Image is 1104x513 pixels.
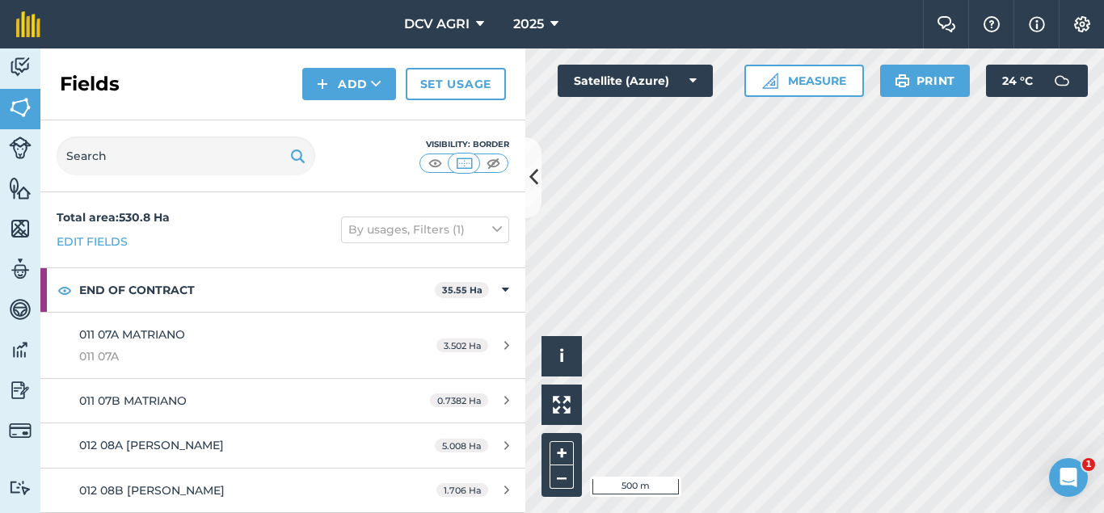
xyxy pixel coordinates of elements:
img: svg+xml;base64,PD94bWwgdmVyc2lvbj0iMS4wIiBlbmNvZGluZz0idXRmLTgiPz4KPCEtLSBHZW5lcmF0b3I6IEFkb2JlIE... [9,257,32,281]
img: svg+xml;base64,PHN2ZyB4bWxucz0iaHR0cDovL3d3dy53My5vcmcvMjAwMC9zdmciIHdpZHRoPSI1MCIgaGVpZ2h0PSI0MC... [454,155,474,171]
span: 2025 [513,15,544,34]
img: Two speech bubbles overlapping with the left bubble in the forefront [937,16,956,32]
span: 0.7382 Ha [430,393,488,407]
img: svg+xml;base64,PD94bWwgdmVyc2lvbj0iMS4wIiBlbmNvZGluZz0idXRmLTgiPz4KPCEtLSBHZW5lcmF0b3I6IEFkb2JlIE... [1046,65,1078,97]
img: svg+xml;base64,PHN2ZyB4bWxucz0iaHR0cDovL3d3dy53My5vcmcvMjAwMC9zdmciIHdpZHRoPSIxNyIgaGVpZ2h0PSIxNy... [1029,15,1045,34]
button: Measure [744,65,864,97]
img: A question mark icon [982,16,1001,32]
button: Satellite (Azure) [558,65,713,97]
a: 012 08A [PERSON_NAME]5.008 Ha [40,423,525,467]
img: svg+xml;base64,PD94bWwgdmVyc2lvbj0iMS4wIiBlbmNvZGluZz0idXRmLTgiPz4KPCEtLSBHZW5lcmF0b3I6IEFkb2JlIE... [9,297,32,322]
img: svg+xml;base64,PHN2ZyB4bWxucz0iaHR0cDovL3d3dy53My5vcmcvMjAwMC9zdmciIHdpZHRoPSIxOSIgaGVpZ2h0PSIyNC... [290,146,305,166]
span: DCV AGRI [404,15,470,34]
img: Ruler icon [762,73,778,89]
button: – [550,465,574,489]
a: Edit fields [57,233,128,250]
img: svg+xml;base64,PD94bWwgdmVyc2lvbj0iMS4wIiBlbmNvZGluZz0idXRmLTgiPz4KPCEtLSBHZW5lcmF0b3I6IEFkb2JlIE... [9,378,32,402]
span: 24 ° C [1002,65,1033,97]
img: svg+xml;base64,PHN2ZyB4bWxucz0iaHR0cDovL3d3dy53My5vcmcvMjAwMC9zdmciIHdpZHRoPSIxOSIgaGVpZ2h0PSIyNC... [895,71,910,90]
button: By usages, Filters (1) [341,217,509,242]
a: 012 08B [PERSON_NAME]1.706 Ha [40,469,525,512]
button: + [550,441,574,465]
h2: Fields [60,71,120,97]
img: A cog icon [1072,16,1092,32]
button: Add [302,68,396,100]
span: 011 07A MATRIANO [79,327,185,342]
img: svg+xml;base64,PHN2ZyB4bWxucz0iaHR0cDovL3d3dy53My5vcmcvMjAwMC9zdmciIHdpZHRoPSI1NiIgaGVpZ2h0PSI2MC... [9,176,32,200]
img: svg+xml;base64,PD94bWwgdmVyc2lvbj0iMS4wIiBlbmNvZGluZz0idXRmLTgiPz4KPCEtLSBHZW5lcmF0b3I6IEFkb2JlIE... [9,419,32,442]
strong: Total area : 530.8 Ha [57,210,170,225]
img: svg+xml;base64,PD94bWwgdmVyc2lvbj0iMS4wIiBlbmNvZGluZz0idXRmLTgiPz4KPCEtLSBHZW5lcmF0b3I6IEFkb2JlIE... [9,338,32,362]
img: svg+xml;base64,PD94bWwgdmVyc2lvbj0iMS4wIiBlbmNvZGluZz0idXRmLTgiPz4KPCEtLSBHZW5lcmF0b3I6IEFkb2JlIE... [9,55,32,79]
button: i [541,336,582,376]
strong: END OF CONTRACT [79,268,435,312]
span: 012 08B [PERSON_NAME] [79,483,225,498]
img: Four arrows, one pointing top left, one top right, one bottom right and the last bottom left [553,396,571,414]
div: END OF CONTRACT35.55 Ha [40,268,525,312]
img: svg+xml;base64,PHN2ZyB4bWxucz0iaHR0cDovL3d3dy53My5vcmcvMjAwMC9zdmciIHdpZHRoPSI1NiIgaGVpZ2h0PSI2MC... [9,95,32,120]
img: svg+xml;base64,PHN2ZyB4bWxucz0iaHR0cDovL3d3dy53My5vcmcvMjAwMC9zdmciIHdpZHRoPSIxNCIgaGVpZ2h0PSIyNC... [317,74,328,94]
span: 011 07A [79,347,383,365]
input: Search [57,137,315,175]
a: Set usage [406,68,506,100]
span: 3.502 Ha [436,338,488,352]
span: 012 08A [PERSON_NAME] [79,438,224,452]
button: 24 °C [986,65,1088,97]
span: 1.706 Ha [436,483,488,497]
img: svg+xml;base64,PD94bWwgdmVyc2lvbj0iMS4wIiBlbmNvZGluZz0idXRmLTgiPz4KPCEtLSBHZW5lcmF0b3I6IEFkb2JlIE... [9,480,32,495]
img: svg+xml;base64,PHN2ZyB4bWxucz0iaHR0cDovL3d3dy53My5vcmcvMjAwMC9zdmciIHdpZHRoPSI1NiIgaGVpZ2h0PSI2MC... [9,217,32,241]
img: svg+xml;base64,PD94bWwgdmVyc2lvbj0iMS4wIiBlbmNvZGluZz0idXRmLTgiPz4KPCEtLSBHZW5lcmF0b3I6IEFkb2JlIE... [9,137,32,159]
img: svg+xml;base64,PHN2ZyB4bWxucz0iaHR0cDovL3d3dy53My5vcmcvMjAwMC9zdmciIHdpZHRoPSI1MCIgaGVpZ2h0PSI0MC... [425,155,445,171]
img: fieldmargin Logo [16,11,40,37]
a: 011 07B MATRIANO0.7382 Ha [40,379,525,423]
span: 1 [1082,458,1095,471]
div: Visibility: Border [419,138,509,151]
iframe: Intercom live chat [1049,458,1088,497]
span: 5.008 Ha [435,439,488,452]
span: i [559,346,564,366]
span: 011 07B MATRIANO [79,393,187,408]
button: Print [880,65,971,97]
a: 011 07A MATRIANO011 07A3.502 Ha [40,313,525,378]
strong: 35.55 Ha [442,284,482,296]
img: svg+xml;base64,PHN2ZyB4bWxucz0iaHR0cDovL3d3dy53My5vcmcvMjAwMC9zdmciIHdpZHRoPSIxOCIgaGVpZ2h0PSIyNC... [57,280,72,300]
img: svg+xml;base64,PHN2ZyB4bWxucz0iaHR0cDovL3d3dy53My5vcmcvMjAwMC9zdmciIHdpZHRoPSI1MCIgaGVpZ2h0PSI0MC... [483,155,504,171]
